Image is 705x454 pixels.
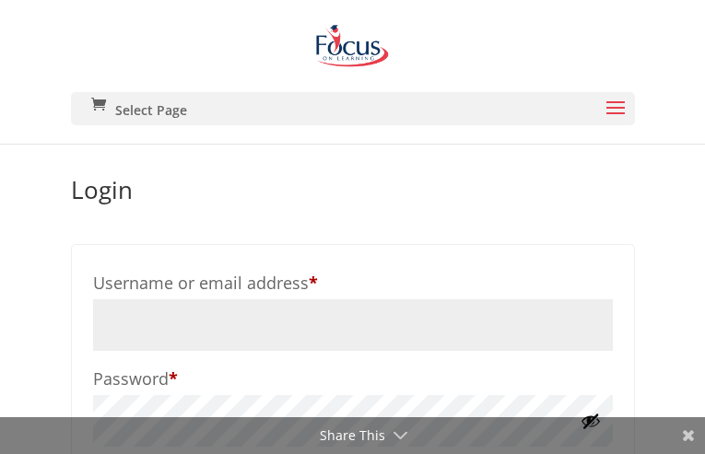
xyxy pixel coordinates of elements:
[115,104,187,117] span: Select Page
[93,266,613,299] label: Username or email address
[311,18,393,74] img: Focus on Learning
[581,411,601,431] button: Show password
[71,178,635,211] h2: Login
[93,362,613,395] label: Password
